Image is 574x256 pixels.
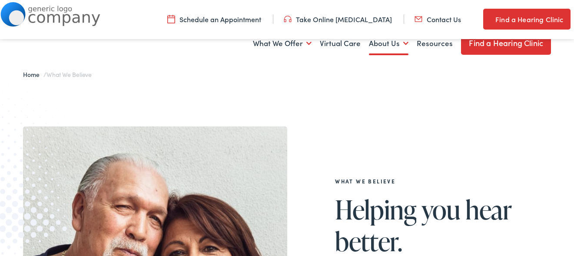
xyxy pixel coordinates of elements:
[335,178,544,184] h2: What We Believe
[284,14,392,24] a: Take Online [MEDICAL_DATA]
[465,195,512,224] span: hear
[167,14,261,24] a: Schedule an Appointment
[369,27,408,60] a: About Us
[415,14,461,24] a: Contact Us
[421,195,461,224] span: you
[483,14,491,24] img: utility icon
[284,14,292,24] img: utility icon
[335,195,416,224] span: Helping
[461,31,551,55] a: Find a Hearing Clinic
[335,227,402,256] span: better.
[415,14,422,24] img: utility icon
[167,14,175,24] img: utility icon
[320,27,361,60] a: Virtual Care
[417,27,453,60] a: Resources
[483,9,570,30] a: Find a Hearing Clinic
[253,27,312,60] a: What We Offer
